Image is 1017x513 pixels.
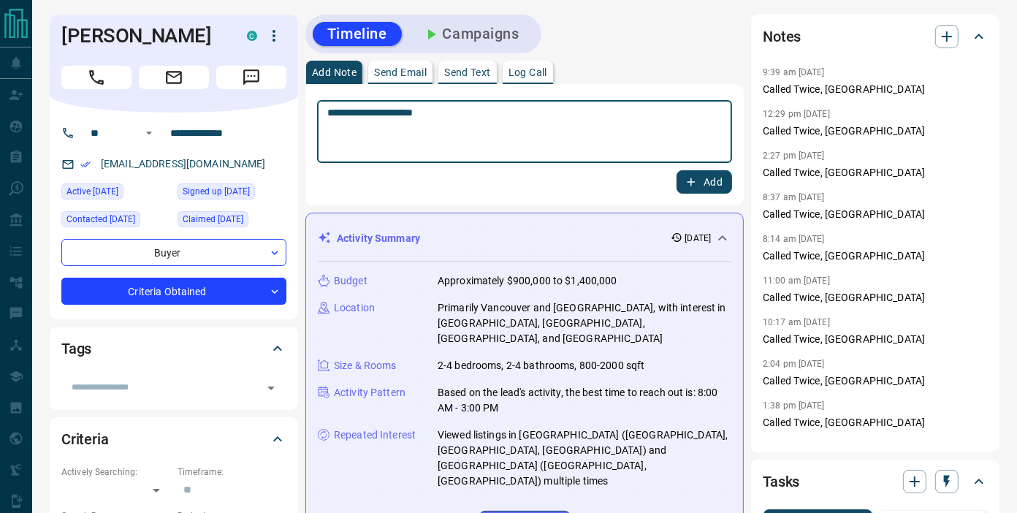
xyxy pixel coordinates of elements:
[80,159,91,170] svg: Email Verified
[763,470,799,493] h2: Tasks
[66,184,118,199] span: Active [DATE]
[61,465,170,479] p: Actively Searching:
[763,25,801,48] h2: Notes
[438,427,731,489] p: Viewed listings in [GEOGRAPHIC_DATA] ([GEOGRAPHIC_DATA], [GEOGRAPHIC_DATA], [GEOGRAPHIC_DATA]) an...
[312,67,357,77] p: Add Note
[438,300,731,346] p: Primarily Vancouver and [GEOGRAPHIC_DATA], with interest in [GEOGRAPHIC_DATA], [GEOGRAPHIC_DATA],...
[763,290,988,305] p: Called Twice, [GEOGRAPHIC_DATA]
[183,212,243,227] span: Claimed [DATE]
[763,82,988,97] p: Called Twice, [GEOGRAPHIC_DATA]
[677,170,732,194] button: Add
[763,275,830,286] p: 11:00 am [DATE]
[334,358,397,373] p: Size & Rooms
[61,183,170,204] div: Fri Sep 05 2025
[61,24,225,47] h1: [PERSON_NAME]
[101,158,266,170] a: [EMAIL_ADDRESS][DOMAIN_NAME]
[763,151,825,161] p: 2:27 pm [DATE]
[438,358,645,373] p: 2-4 bedrooms, 2-4 bathrooms, 800-2000 sqft
[318,225,731,252] div: Activity Summary[DATE]
[178,183,286,204] div: Tue Mar 25 2025
[763,464,988,499] div: Tasks
[508,67,547,77] p: Log Call
[763,109,830,119] p: 12:29 pm [DATE]
[261,378,281,398] button: Open
[61,278,286,305] div: Criteria Obtained
[763,373,988,389] p: Called Twice, [GEOGRAPHIC_DATA]
[763,400,825,411] p: 1:38 pm [DATE]
[685,232,712,245] p: [DATE]
[763,123,988,139] p: Called Twice, [GEOGRAPHIC_DATA]
[334,427,416,443] p: Repeated Interest
[763,415,988,430] p: Called Twice, [GEOGRAPHIC_DATA]
[763,67,825,77] p: 9:39 am [DATE]
[334,273,367,289] p: Budget
[313,22,402,46] button: Timeline
[763,192,825,202] p: 8:37 am [DATE]
[763,317,830,327] p: 10:17 am [DATE]
[178,465,286,479] p: Timeframe:
[66,212,135,227] span: Contacted [DATE]
[438,273,617,289] p: Approximately $900,000 to $1,400,000
[444,67,491,77] p: Send Text
[61,211,170,232] div: Fri Sep 05 2025
[438,385,731,416] p: Based on the lead's activity, the best time to reach out is: 8:00 AM - 3:00 PM
[763,359,825,369] p: 2:04 pm [DATE]
[178,211,286,232] div: Tue Mar 25 2025
[61,66,132,89] span: Call
[763,234,825,244] p: 8:14 am [DATE]
[247,31,257,41] div: condos.ca
[61,422,286,457] div: Criteria
[61,239,286,266] div: Buyer
[140,124,158,142] button: Open
[337,231,420,246] p: Activity Summary
[763,248,988,264] p: Called Twice, [GEOGRAPHIC_DATA]
[334,385,405,400] p: Activity Pattern
[61,427,109,451] h2: Criteria
[183,184,250,199] span: Signed up [DATE]
[763,207,988,222] p: Called Twice, [GEOGRAPHIC_DATA]
[763,19,988,54] div: Notes
[334,300,375,316] p: Location
[61,331,286,366] div: Tags
[763,332,988,347] p: Called Twice, [GEOGRAPHIC_DATA]
[763,165,988,180] p: Called Twice, [GEOGRAPHIC_DATA]
[408,22,534,46] button: Campaigns
[216,66,286,89] span: Message
[139,66,209,89] span: Email
[374,67,427,77] p: Send Email
[61,337,91,360] h2: Tags
[763,442,825,452] p: 3:28 pm [DATE]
